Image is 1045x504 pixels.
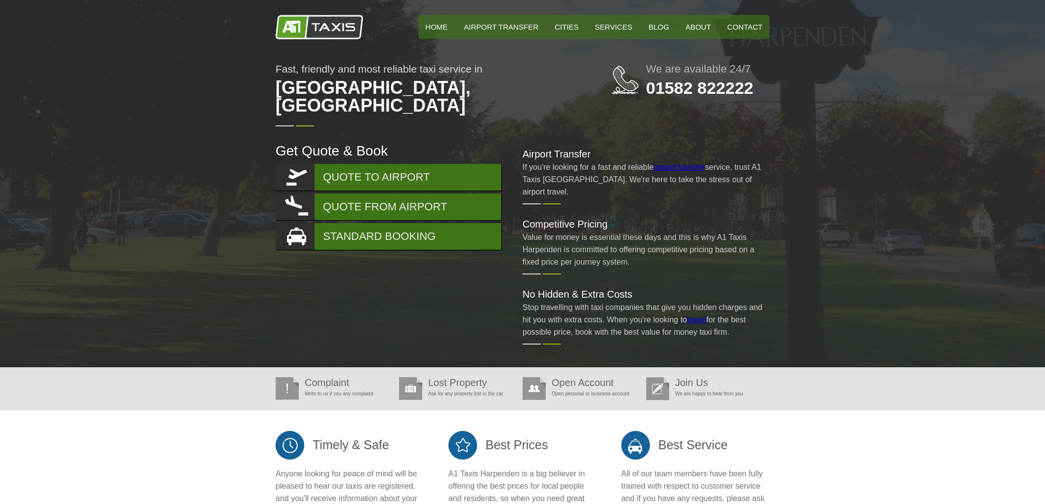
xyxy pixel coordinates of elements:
img: Lost Property [399,377,422,400]
a: 01582 822222 [646,78,753,97]
p: Open personal or business account [522,388,641,400]
a: Contact [721,15,769,39]
a: Lost Property [428,377,487,388]
img: Join Us [646,377,669,400]
img: Open Account [522,377,546,400]
a: Open Account [552,377,614,388]
span: [GEOGRAPHIC_DATA], [GEOGRAPHIC_DATA] [276,74,572,119]
p: Ask for any property lost in the car [399,388,518,400]
a: STANDARD BOOKING [276,223,501,250]
p: Write to us if you any complaint [276,388,394,400]
a: Services [588,15,640,39]
p: Value for money is essential these days and this is why A1 Taxis Harpenden is committed to offeri... [522,231,769,268]
h2: No Hidden & Extra Costs [522,289,769,299]
h2: Best Prices [448,430,597,460]
h2: Airport Transfer [522,149,769,159]
a: QUOTE TO AIRPORT [276,164,501,191]
a: QUOTE FROM AIRPORT [276,194,501,220]
p: If you're looking for a fast and reliable service, trust A1 Taxis [GEOGRAPHIC_DATA]. We're here t... [522,161,769,198]
h2: Competitive Pricing [522,219,769,229]
a: Cities [548,15,585,39]
a: About [679,15,718,39]
p: We are happy to hear from you [646,388,764,400]
h1: Fast, friendly and most reliable taxi service in [276,64,572,119]
a: Airport Transfer [457,15,545,39]
h2: Best Service [621,430,769,460]
a: HOME [418,15,454,39]
h2: Timely & Safe [276,430,424,460]
a: airport transfer [653,163,705,171]
img: Complaint [276,377,299,400]
a: travel [687,315,706,324]
h2: We are available 24/7 [646,64,769,75]
h2: Get Quote & Book [276,144,503,158]
a: Complaint [305,377,349,388]
p: Stop travelling with taxi companies that give you hidden charges and hit you with extra costs. Wh... [522,301,769,338]
a: Join Us [675,377,708,388]
img: A1 Taxis [276,15,363,39]
a: Blog [642,15,676,39]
